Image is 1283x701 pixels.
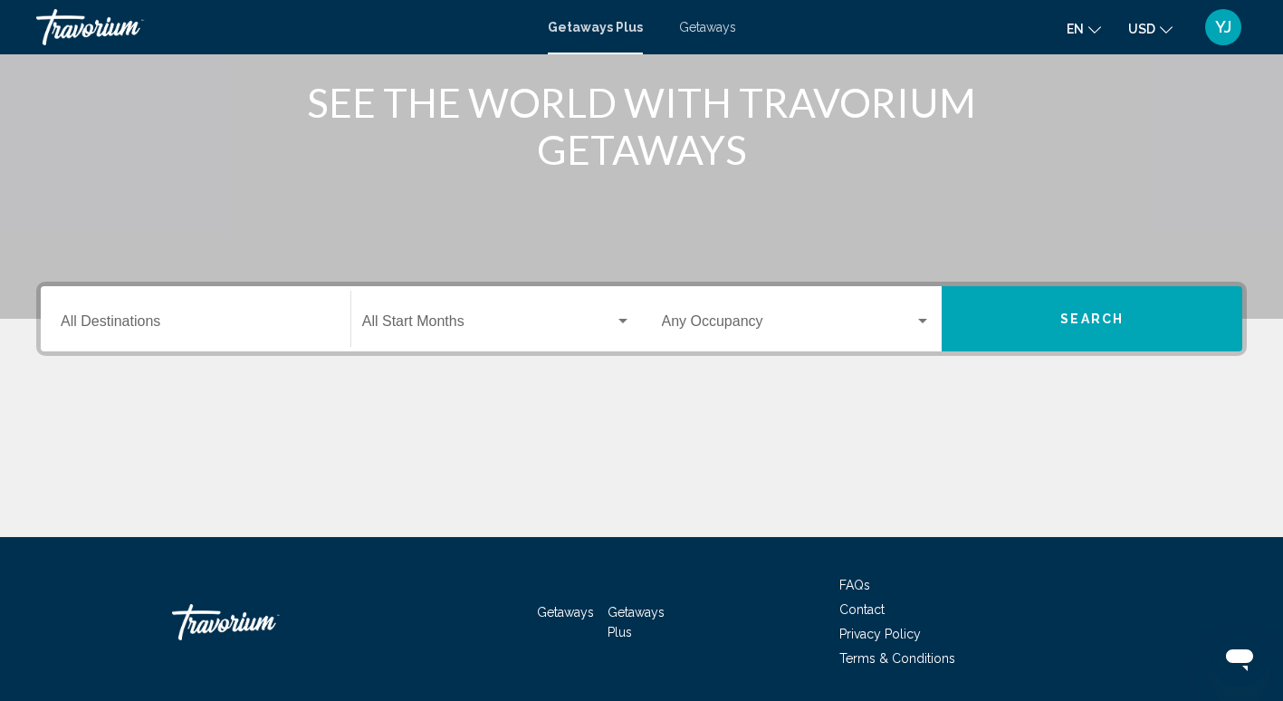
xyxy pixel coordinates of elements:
[1067,15,1101,42] button: Change language
[172,595,353,649] a: Travorium
[942,286,1242,351] button: Search
[1067,22,1084,36] span: en
[1200,8,1247,46] button: User Menu
[1060,312,1124,327] span: Search
[302,79,981,173] h1: SEE THE WORLD WITH TRAVORIUM GETAWAYS
[1128,15,1173,42] button: Change currency
[537,605,594,619] a: Getaways
[548,20,643,34] a: Getaways Plus
[839,651,955,666] a: Terms & Conditions
[41,286,1242,351] div: Search widget
[839,627,921,641] a: Privacy Policy
[1128,22,1155,36] span: USD
[608,605,665,639] a: Getaways Plus
[1215,18,1231,36] span: YJ
[839,602,885,617] a: Contact
[839,578,870,592] a: FAQs
[1211,629,1269,687] iframe: Button to launch messaging window
[36,9,530,45] a: Travorium
[679,20,736,34] a: Getaways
